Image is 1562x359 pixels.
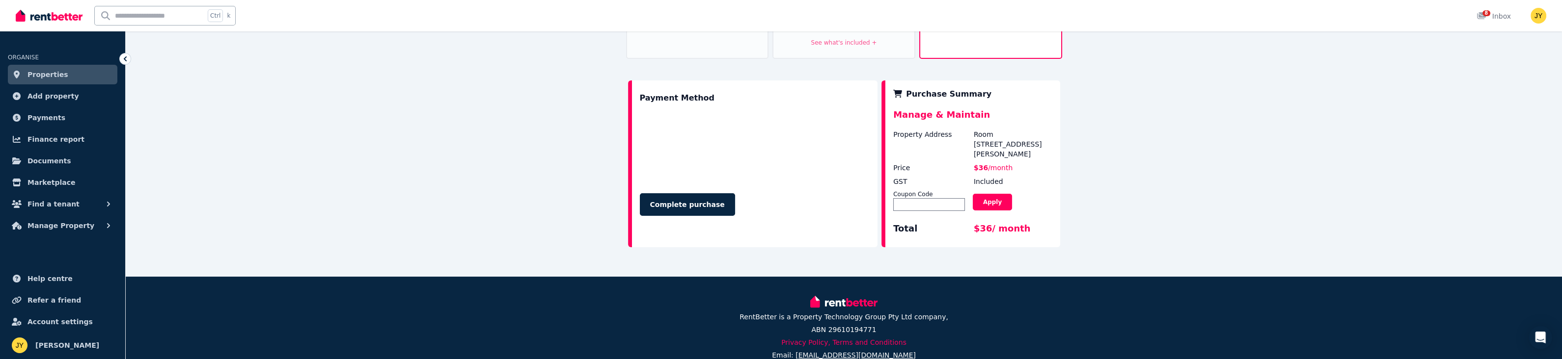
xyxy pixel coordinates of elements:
[8,151,117,171] a: Documents
[640,88,714,108] div: Payment Method
[27,155,71,167] span: Documents
[8,108,117,128] a: Payments
[974,164,988,172] span: $36
[1531,8,1546,24] img: JIAN YU
[893,222,972,239] div: Total
[208,9,223,22] span: Ctrl
[8,86,117,106] a: Add property
[781,338,906,346] a: Privacy Policy, Terms and Conditions
[8,312,117,332] a: Account settings
[893,177,972,186] div: GST
[27,133,84,145] span: Finance report
[638,110,872,183] iframe: 安全支付输入框
[8,290,117,310] a: Refer a friend
[893,129,972,159] div: Property Address
[27,220,94,231] span: Manage Property
[1477,11,1511,21] div: Inbox
[27,90,79,102] span: Add property
[27,69,68,80] span: Properties
[1529,326,1552,349] div: Open Intercom Messenger
[8,269,117,288] a: Help centre
[893,163,972,173] div: Price
[8,194,117,214] button: Find a tenant
[8,54,39,61] span: ORGANISE
[811,325,876,334] p: ABN 29610194771
[974,129,1052,159] div: Room [STREET_ADDRESS][PERSON_NAME]
[16,8,82,23] img: RentBetter
[974,177,1052,186] div: Included
[974,222,1052,239] div: $36 / month
[795,351,916,359] span: [EMAIL_ADDRESS][DOMAIN_NAME]
[811,39,877,46] a: See what's included +
[740,312,948,322] p: RentBetter is a Property Technology Group Pty Ltd company,
[893,190,965,198] div: Coupon Code
[988,164,1013,172] span: / month
[8,173,117,192] a: Marketplace
[640,193,735,216] button: Complete purchase
[27,294,81,306] span: Refer a friend
[8,65,117,84] a: Properties
[8,216,117,235] button: Manage Property
[27,112,65,124] span: Payments
[27,177,75,188] span: Marketplace
[35,339,99,351] span: [PERSON_NAME]
[8,129,117,149] a: Finance report
[12,337,27,353] img: JIAN YU
[27,316,93,328] span: Account settings
[893,88,1052,100] div: Purchase Summary
[973,194,1012,210] button: Apply
[893,108,1052,129] div: Manage & Maintain
[27,273,73,284] span: Help centre
[1482,10,1490,16] span: 8
[27,198,80,210] span: Find a tenant
[227,12,230,20] span: k
[810,294,877,309] img: RentBetter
